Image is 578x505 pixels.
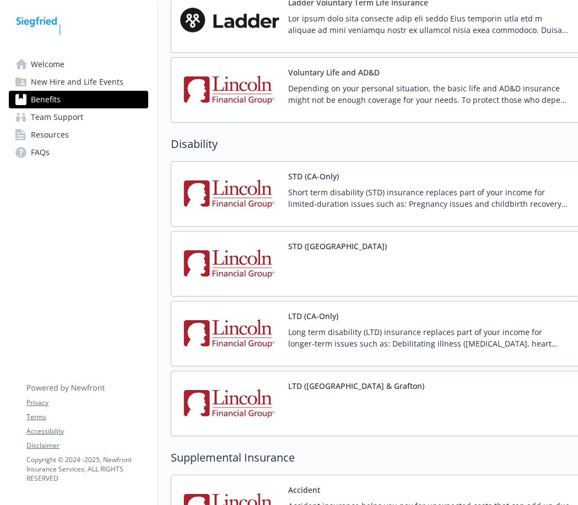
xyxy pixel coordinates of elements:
[31,91,61,108] span: Benefits
[288,484,320,496] button: Accident
[180,310,279,357] img: Lincoln Financial Group carrier logo
[180,240,279,287] img: Lincoln Financial Group carrier logo
[26,426,148,436] a: Accessibility
[31,126,69,144] span: Resources
[9,73,148,91] a: New Hire and Life Events
[9,126,148,144] a: Resources
[31,56,64,73] span: Welcome
[26,412,148,422] a: Terms
[288,326,570,349] p: Long term disability (LTD) insurance replaces part of your income for longer-term issues such as:...
[9,144,148,161] a: FAQs
[9,56,148,73] a: Welcome
[180,380,279,427] img: Lincoln Financial Group carrier logo
[288,83,570,106] p: Depending on your personal situation, the basic life and AD&D insurance might not be enough cover...
[288,13,570,36] p: Lor ipsum dolo sita consecte adip eli seddo Eius temporin utla etd m aliquae ad mini veniamqu nos...
[9,91,148,108] a: Benefits
[180,171,279,217] img: Lincoln Financial Group carrier logo
[288,171,339,182] button: STD (CA-Only)
[31,108,83,126] span: Team Support
[288,310,338,322] button: LTD (CA-Only)
[26,441,148,451] a: Disclaimer
[31,73,123,91] span: New Hire and Life Events
[31,144,50,161] span: FAQs
[180,67,279,113] img: Lincoln Financial Group carrier logo
[288,67,380,78] button: Voluntary Life and AD&D
[26,398,148,408] a: Privacy
[288,380,424,392] button: LTD ([GEOGRAPHIC_DATA] & Grafton)
[288,186,570,210] p: Short term disability (STD) insurance replaces part of your income for limited-duration issues su...
[288,240,387,252] button: STD ([GEOGRAPHIC_DATA])
[9,108,148,126] a: Team Support
[26,455,148,483] p: Copyright © 2024 - 2025 , Newfront Insurance Services, ALL RIGHTS RESERVED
